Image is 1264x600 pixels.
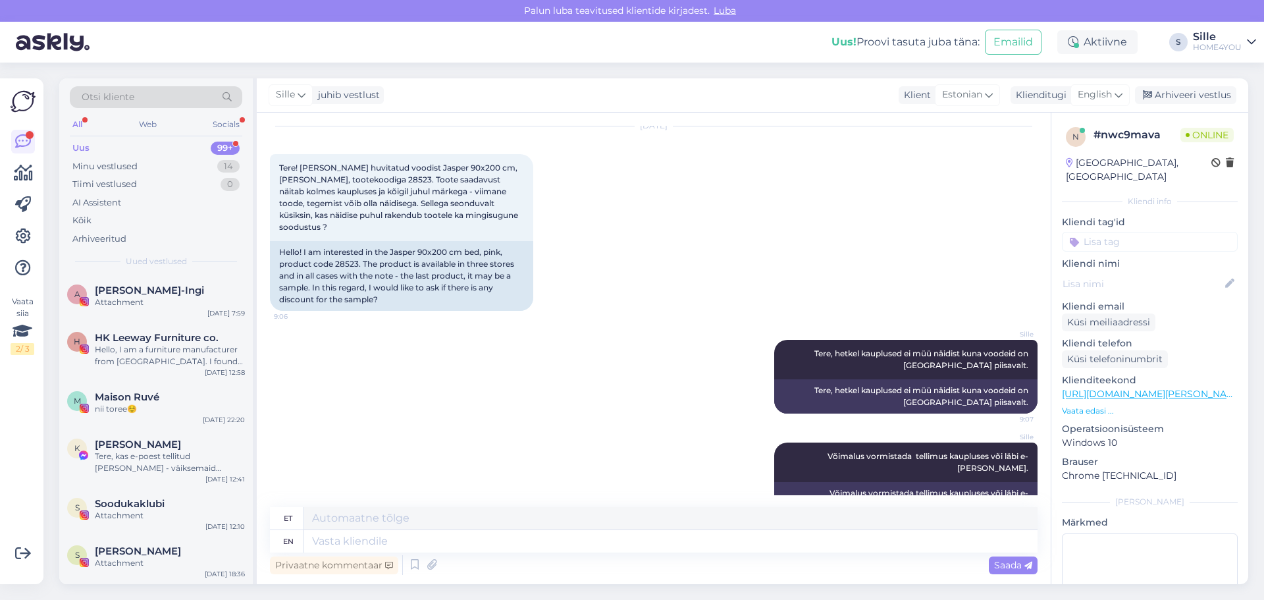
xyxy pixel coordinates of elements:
[72,160,138,173] div: Minu vestlused
[1193,32,1256,53] a: SilleHOME4YOU
[1062,337,1238,350] p: Kliendi telefon
[1062,232,1238,252] input: Lisa tag
[1062,314,1155,331] div: Küsi meiliaadressi
[75,503,80,512] span: S
[1057,30,1138,54] div: Aktiivne
[994,559,1032,571] span: Saada
[284,507,292,530] div: et
[74,337,80,346] span: H
[95,285,204,296] span: Annye Rooväli-Ingi
[279,163,520,232] span: Tere! [PERSON_NAME] huvitatud voodist Jasper 90x200 cm, [PERSON_NAME], tootekoodiga 28523. Toote ...
[1062,455,1238,469] p: Brauser
[831,36,856,48] b: Uus!
[313,88,380,102] div: juhib vestlust
[74,396,81,406] span: M
[72,214,92,227] div: Kõik
[74,289,80,299] span: A
[203,415,245,425] div: [DATE] 22:20
[283,530,294,553] div: en
[1062,373,1238,387] p: Klienditeekond
[217,160,240,173] div: 14
[985,30,1041,55] button: Emailid
[75,550,80,560] span: S
[207,308,245,318] div: [DATE] 7:59
[72,178,137,191] div: Tiimi vestlused
[270,241,533,311] div: Hello! I am interested in the Jasper 90x200 cm bed, pink, product code 28523. The product is avai...
[126,256,187,267] span: Uued vestlused
[210,116,242,133] div: Socials
[1062,215,1238,229] p: Kliendi tag'id
[814,348,1030,370] span: Tere, hetkel kauplused ei müü näidist kuna voodeid on [GEOGRAPHIC_DATA] piisavalt.
[774,482,1038,516] div: Võimalus vormistada tellimus kaupluses või läbi e-[PERSON_NAME].
[1093,127,1180,143] div: # nwc9mava
[1063,277,1223,291] input: Lisa nimi
[72,142,90,155] div: Uus
[11,343,34,355] div: 2 / 3
[1180,128,1234,142] span: Online
[1062,300,1238,314] p: Kliendi email
[95,439,181,450] span: Kristi Tagam
[70,116,85,133] div: All
[270,557,398,574] div: Privaatne kommentaar
[11,89,36,114] img: Askly Logo
[205,569,245,579] div: [DATE] 18:36
[1169,33,1188,51] div: S
[1135,86,1236,104] div: Arhiveeri vestlus
[95,510,245,522] div: Attachment
[1062,196,1238,207] div: Kliendi info
[984,329,1034,339] span: Sille
[828,451,1028,473] span: Võimalus vormistada tellimus kaupluses või läbi e-[PERSON_NAME].
[1193,32,1242,42] div: Sille
[95,450,245,474] div: Tere, kas e-poest tellitud [PERSON_NAME] - väiksemaid esemeid, on võimalik tagastada ka [PERSON_N...
[1062,257,1238,271] p: Kliendi nimi
[1062,405,1238,417] p: Vaata edasi ...
[95,498,165,510] span: Soodukaklubi
[221,178,240,191] div: 0
[205,522,245,532] div: [DATE] 12:10
[205,368,245,377] div: [DATE] 12:58
[1011,88,1066,102] div: Klienditugi
[95,332,219,344] span: HK Leeway Furniture co.
[95,545,181,557] span: Sylvia Guo
[1062,422,1238,436] p: Operatsioonisüsteem
[95,391,159,403] span: Maison Ruvé
[1062,350,1168,368] div: Küsi telefoninumbrit
[831,34,980,50] div: Proovi tasuta juba täna:
[95,344,245,368] div: Hello, I am a furniture manufacturer from [GEOGRAPHIC_DATA]. I found your website on Google and s...
[270,120,1038,132] div: [DATE]
[1072,132,1079,142] span: n
[82,90,134,104] span: Otsi kliente
[72,196,121,209] div: AI Assistent
[276,88,295,102] span: Sille
[942,88,982,102] span: Estonian
[1078,88,1112,102] span: English
[1062,496,1238,508] div: [PERSON_NAME]
[1062,469,1238,483] p: Chrome [TECHNICAL_ID]
[1066,156,1211,184] div: [GEOGRAPHIC_DATA], [GEOGRAPHIC_DATA]
[11,296,34,355] div: Vaata siia
[1193,42,1242,53] div: HOME4YOU
[710,5,740,16] span: Luba
[1062,388,1244,400] a: [URL][DOMAIN_NAME][PERSON_NAME]
[72,232,126,246] div: Arhiveeritud
[899,88,931,102] div: Klient
[1062,436,1238,450] p: Windows 10
[74,443,80,453] span: K
[95,557,245,569] div: Attachment
[774,379,1038,414] div: Tere, hetkel kauplused ei müü näidist kuna voodeid on [GEOGRAPHIC_DATA] piisavalt.
[984,414,1034,424] span: 9:07
[211,142,240,155] div: 99+
[136,116,159,133] div: Web
[95,296,245,308] div: Attachment
[1062,516,1238,530] p: Märkmed
[274,312,323,321] span: 9:06
[205,474,245,484] div: [DATE] 12:41
[95,403,245,415] div: nii toree☺️
[984,432,1034,442] span: Sille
